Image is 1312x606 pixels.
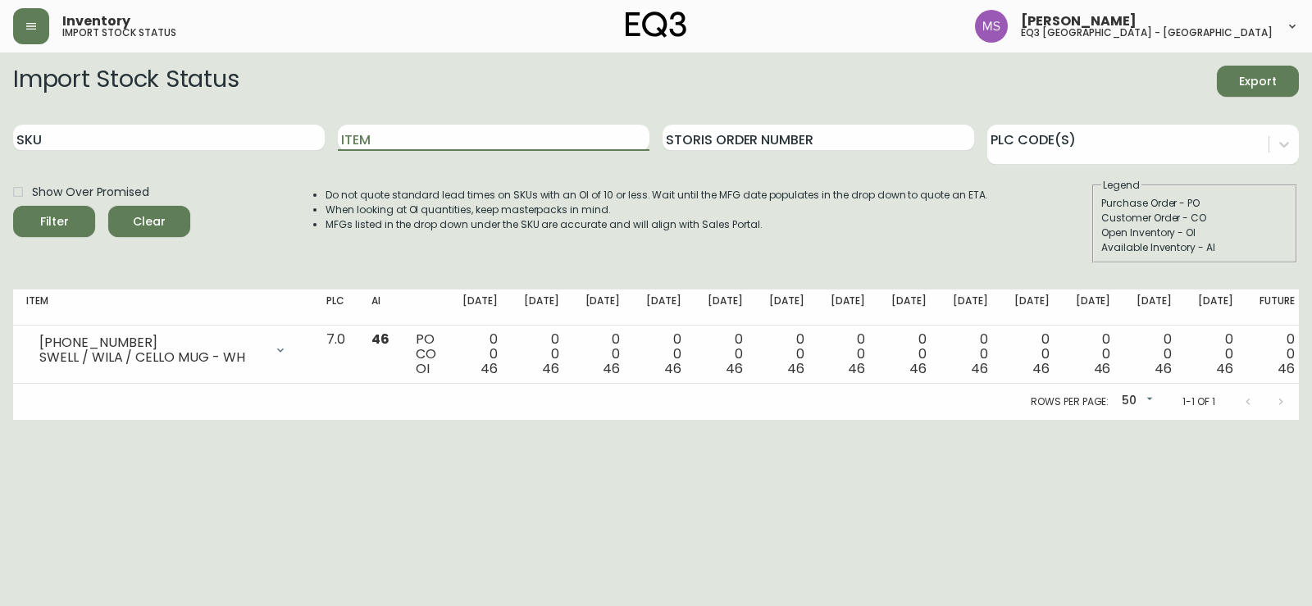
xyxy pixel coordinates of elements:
[726,359,743,378] span: 46
[1101,240,1288,255] div: Available Inventory - AI
[39,335,264,350] div: [PHONE_NUMBER]
[909,359,927,378] span: 46
[1021,28,1273,38] h5: eq3 [GEOGRAPHIC_DATA] - [GEOGRAPHIC_DATA]
[1094,359,1111,378] span: 46
[1001,289,1063,326] th: [DATE]
[62,28,176,38] h5: import stock status
[1115,388,1156,415] div: 50
[1101,178,1141,193] legend: Legend
[1246,289,1308,326] th: Future
[1076,332,1111,376] div: 0 0
[646,332,681,376] div: 0 0
[416,359,430,378] span: OI
[1185,289,1246,326] th: [DATE]
[326,217,988,232] li: MFGs listed in the drop down under the SKU are accurate and will align with Sales Portal.
[13,289,313,326] th: Item
[313,289,358,326] th: PLC
[13,66,239,97] h2: Import Stock Status
[1198,332,1233,376] div: 0 0
[848,359,865,378] span: 46
[1032,359,1050,378] span: 46
[358,289,403,326] th: AI
[26,332,300,368] div: [PHONE_NUMBER]SWELL / WILA / CELLO MUG - WH
[62,15,130,28] span: Inventory
[633,289,695,326] th: [DATE]
[818,289,879,326] th: [DATE]
[1031,394,1109,409] p: Rows per page:
[585,332,621,376] div: 0 0
[664,359,681,378] span: 46
[39,350,264,365] div: SWELL / WILA / CELLO MUG - WH
[1101,226,1288,240] div: Open Inventory - OI
[511,289,572,326] th: [DATE]
[1182,394,1215,409] p: 1-1 of 1
[481,359,498,378] span: 46
[626,11,686,38] img: logo
[32,184,149,201] span: Show Over Promised
[542,359,559,378] span: 46
[708,332,743,376] div: 0 0
[462,332,498,376] div: 0 0
[13,206,95,237] button: Filter
[524,332,559,376] div: 0 0
[1021,15,1137,28] span: [PERSON_NAME]
[831,332,866,376] div: 0 0
[769,332,804,376] div: 0 0
[953,332,988,376] div: 0 0
[940,289,1001,326] th: [DATE]
[371,330,389,349] span: 46
[326,188,988,203] li: Do not quote standard lead times on SKUs with an OI of 10 or less. Wait until the MFG date popula...
[449,289,511,326] th: [DATE]
[572,289,634,326] th: [DATE]
[416,332,436,376] div: PO CO
[1101,196,1288,211] div: Purchase Order - PO
[1230,71,1286,92] span: Export
[1216,359,1233,378] span: 46
[1123,289,1185,326] th: [DATE]
[108,206,190,237] button: Clear
[1063,289,1124,326] th: [DATE]
[891,332,927,376] div: 0 0
[787,359,804,378] span: 46
[975,10,1008,43] img: 1b6e43211f6f3cc0b0729c9049b8e7af
[695,289,756,326] th: [DATE]
[603,359,620,378] span: 46
[756,289,818,326] th: [DATE]
[878,289,940,326] th: [DATE]
[1137,332,1172,376] div: 0 0
[40,212,69,232] div: Filter
[1101,211,1288,226] div: Customer Order - CO
[1014,332,1050,376] div: 0 0
[1260,332,1295,376] div: 0 0
[313,326,358,384] td: 7.0
[121,212,177,232] span: Clear
[1217,66,1299,97] button: Export
[1155,359,1172,378] span: 46
[1278,359,1295,378] span: 46
[326,203,988,217] li: When looking at OI quantities, keep masterpacks in mind.
[971,359,988,378] span: 46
